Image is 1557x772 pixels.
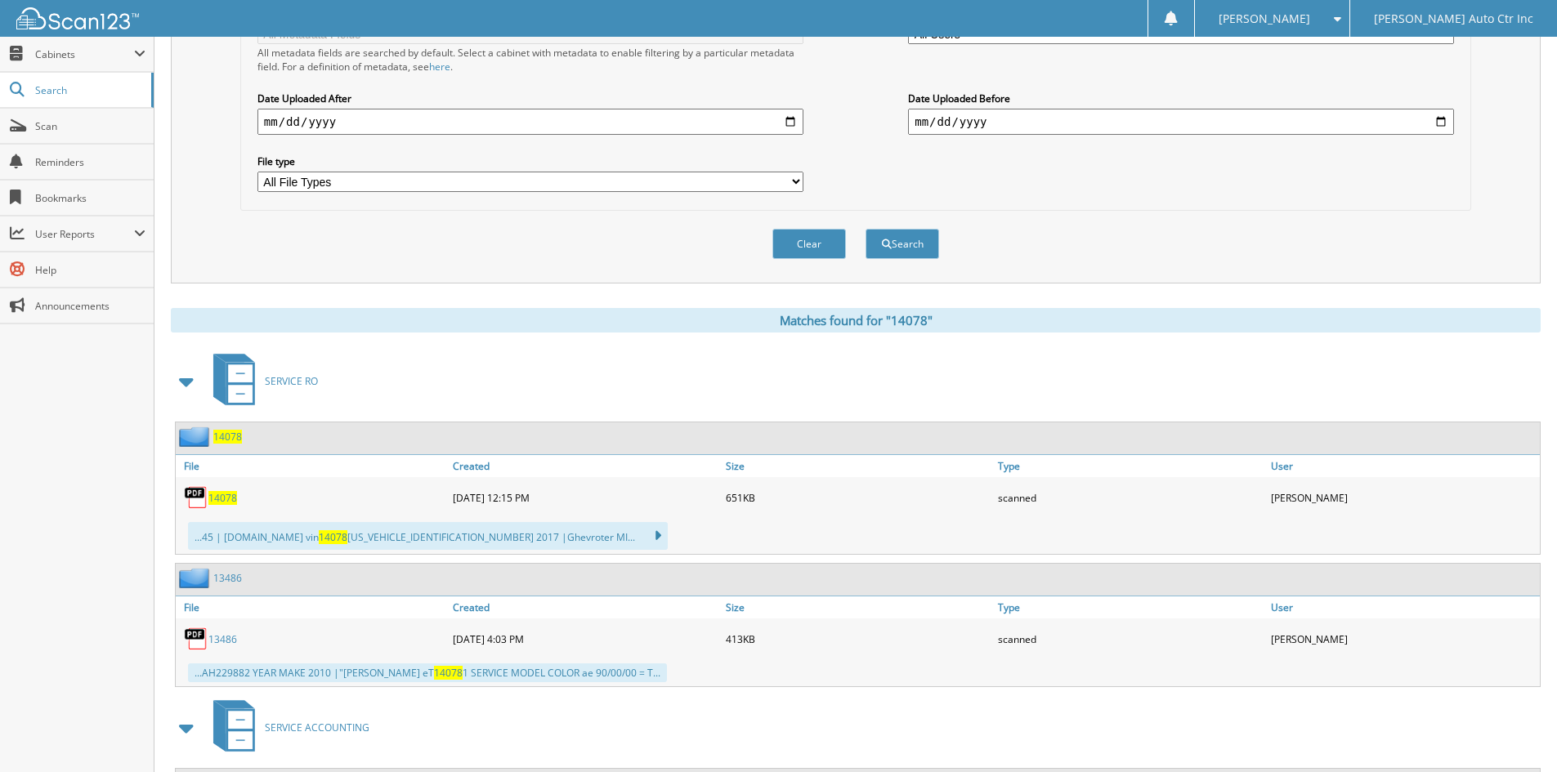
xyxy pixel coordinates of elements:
a: Created [449,455,722,477]
div: Matches found for "14078" [171,308,1541,332]
label: Date Uploaded Before [908,91,1454,105]
span: Help [35,263,145,277]
div: [PERSON_NAME] [1267,623,1540,655]
span: Bookmarks [35,191,145,205]
span: SERVICE RO [265,374,318,388]
span: SERVICE ACCOUNTING [265,721,369,734]
img: PDF.png [184,485,208,510]
div: scanned [994,481,1267,514]
a: Size [722,596,995,618]
a: User [1267,596,1540,618]
div: 413KB [722,623,995,655]
a: 14078 [213,430,242,444]
a: 13486 [213,571,242,585]
iframe: Chat Widget [1475,694,1557,772]
a: Type [994,596,1267,618]
label: File type [257,154,803,168]
a: File [176,596,449,618]
div: 651KB [722,481,995,514]
a: File [176,455,449,477]
img: PDF.png [184,627,208,651]
span: Search [35,83,143,97]
span: 14078 [434,666,463,680]
a: Created [449,596,722,618]
a: User [1267,455,1540,477]
div: ...AH229882 YEAR MAKE 2010 |"[PERSON_NAME] eT 1 SERVICE MODEL COLOR ae 90/00/00 = T... [188,663,667,682]
img: scan123-logo-white.svg [16,7,139,29]
a: Type [994,455,1267,477]
a: SERVICE RO [204,349,318,413]
button: Search [866,229,939,259]
div: scanned [994,623,1267,655]
a: SERVICE ACCOUNTING [204,695,369,760]
div: All metadata fields are searched by default. Select a cabinet with metadata to enable filtering b... [257,46,803,74]
span: 14078 [319,530,347,544]
span: User Reports [35,227,134,241]
span: Reminders [35,155,145,169]
img: folder2.png [179,568,213,588]
a: here [429,60,450,74]
input: start [257,109,803,135]
span: Cabinets [35,47,134,61]
img: folder2.png [179,426,213,447]
span: [PERSON_NAME] Auto Ctr Inc [1374,14,1533,24]
span: Announcements [35,299,145,313]
a: 13486 [208,632,237,646]
a: 14078 [208,491,237,505]
button: Clear [772,229,846,259]
div: ...45 | [DOMAIN_NAME] vin [US_VEHICLE_IDENTIFICATION_NUMBER] 2017 |Ghevroter MI... [188,522,668,550]
div: [DATE] 4:03 PM [449,623,722,655]
span: [PERSON_NAME] [1219,14,1310,24]
label: Date Uploaded After [257,91,803,105]
a: Size [722,455,995,477]
span: Scan [35,119,145,133]
div: [PERSON_NAME] [1267,481,1540,514]
input: end [908,109,1454,135]
div: [DATE] 12:15 PM [449,481,722,514]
